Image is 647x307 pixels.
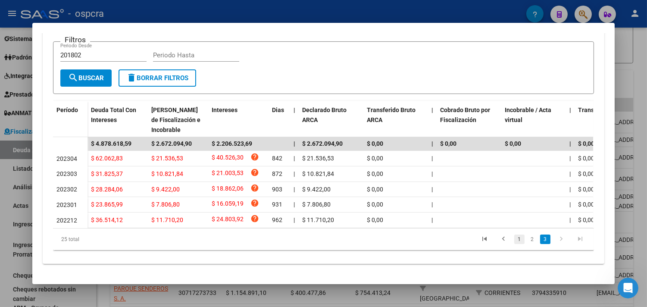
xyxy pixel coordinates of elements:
i: help [250,214,259,223]
span: Declarado Bruto ARCA [302,107,347,123]
datatable-header-cell: Período [53,101,88,137]
span: | [431,216,433,223]
span: $ 0,00 [578,186,594,193]
datatable-header-cell: Intereses [208,101,269,139]
datatable-header-cell: Deuda Bruta Neto de Fiscalización e Incobrable [148,101,208,139]
span: Período [56,107,78,113]
span: $ 0,00 [578,201,594,208]
div: 25 total [53,229,159,250]
span: | [569,107,571,113]
span: 903 [272,186,282,193]
span: $ 21.536,53 [302,155,334,162]
span: | [431,186,433,193]
datatable-header-cell: | [290,101,299,139]
span: | [294,107,295,113]
span: $ 62.062,83 [91,155,123,162]
span: [PERSON_NAME] de Fiscalización e Incobrable [151,107,200,133]
span: $ 0,00 [367,140,383,147]
span: $ 0,00 [367,216,383,223]
span: $ 18.862,06 [212,184,244,195]
span: | [294,170,295,177]
span: Incobrable / Acta virtual [505,107,551,123]
span: $ 0,00 [578,140,594,147]
span: $ 16.059,19 [212,199,244,210]
span: $ 10.821,84 [302,170,334,177]
button: Borrar Filtros [119,69,196,87]
span: $ 10.821,84 [151,170,183,177]
h3: Filtros [60,35,90,44]
datatable-header-cell: | [428,101,437,139]
mat-icon: search [68,72,78,83]
datatable-header-cell: Declarado Bruto ARCA [299,101,363,139]
span: | [431,201,433,208]
span: $ 7.806,80 [151,201,180,208]
span: $ 21.003,53 [212,168,244,180]
span: $ 9.422,00 [151,186,180,193]
span: | [294,155,295,162]
span: 202302 [56,186,77,193]
span: Transferido Bruto ARCA [367,107,416,123]
span: $ 21.536,53 [151,155,183,162]
span: $ 11.710,20 [302,216,334,223]
span: $ 7.806,80 [302,201,331,208]
a: go to next page [553,235,569,244]
span: $ 0,00 [578,155,594,162]
datatable-header-cell: | [566,101,575,139]
a: 1 [514,235,525,244]
span: | [294,186,295,193]
span: $ 0,00 [440,140,456,147]
a: 3 [540,235,550,244]
span: | [431,155,433,162]
span: | [294,201,295,208]
datatable-header-cell: Incobrable / Acta virtual [501,101,566,139]
span: $ 0,00 [367,201,383,208]
iframe: Intercom live chat [618,278,638,298]
span: 202301 [56,201,77,208]
datatable-header-cell: Cobrado Bruto por Fiscalización [437,101,501,139]
span: Intereses [212,107,238,113]
span: Deuda Total Con Intereses [91,107,136,123]
span: Cobrado Bruto por Fiscalización [440,107,490,123]
i: help [250,199,259,207]
a: go to first page [476,235,493,244]
span: | [569,201,571,208]
datatable-header-cell: Deuda Total Con Intereses [88,101,148,139]
span: 962 [272,216,282,223]
span: $ 0,00 [367,155,383,162]
span: 202212 [56,217,77,224]
span: | [294,140,295,147]
span: 842 [272,155,282,162]
li: page 2 [526,232,539,247]
span: $ 0,00 [578,170,594,177]
span: $ 2.672.094,90 [302,140,343,147]
a: 2 [527,235,538,244]
span: $ 0,00 [578,216,594,223]
span: | [431,140,433,147]
span: | [431,170,433,177]
i: help [250,168,259,177]
span: $ 0,00 [367,170,383,177]
span: | [431,107,433,113]
datatable-header-cell: Transferido Bruto ARCA [363,101,428,139]
li: page 1 [513,232,526,247]
button: Buscar [60,69,112,87]
a: go to last page [572,235,588,244]
span: $ 24.803,92 [212,214,244,226]
span: 202304 [56,155,77,162]
span: $ 4.878.618,59 [91,140,131,147]
span: | [569,140,571,147]
span: $ 2.206.523,69 [212,140,252,147]
span: $ 9.422,00 [302,186,331,193]
span: | [569,186,571,193]
span: $ 0,00 [367,186,383,193]
span: | [569,155,571,162]
span: Buscar [68,74,104,82]
datatable-header-cell: Dias [269,101,290,139]
mat-icon: delete [126,72,137,83]
span: | [294,216,295,223]
span: $ 40.526,30 [212,153,244,164]
span: | [569,216,571,223]
i: help [250,153,259,161]
datatable-header-cell: Transferido De Más [575,101,639,139]
li: page 3 [539,232,552,247]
